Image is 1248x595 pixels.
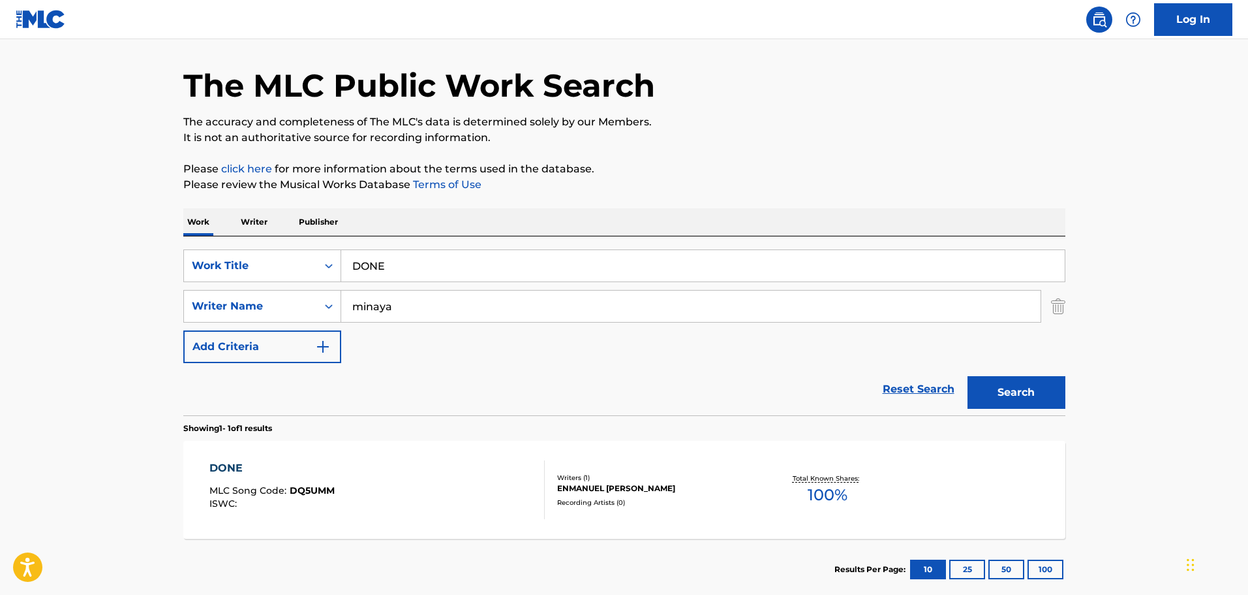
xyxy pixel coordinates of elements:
button: 10 [910,560,946,579]
p: Please for more information about the terms used in the database. [183,161,1065,177]
img: 9d2ae6d4665cec9f34b9.svg [315,339,331,355]
p: It is not an authoritative source for recording information. [183,130,1065,146]
img: help [1125,12,1141,27]
a: Log In [1154,3,1232,36]
h1: The MLC Public Work Search [183,66,655,105]
p: Please review the Musical Works Database [183,177,1065,193]
p: The accuracy and completeness of The MLC's data is determined solely by our Members. [183,114,1065,130]
span: ISWC : [209,498,240,509]
a: Public Search [1086,7,1112,33]
button: 50 [988,560,1024,579]
p: Total Known Shares: [793,474,862,483]
p: Work [183,208,213,236]
div: Work Title [192,258,309,274]
button: 25 [949,560,985,579]
img: Delete Criterion [1051,290,1065,323]
a: DONEMLC Song Code:DQ5UMMISWC:Writers (1)ENMANUEL [PERSON_NAME]Recording Artists (0)Total Known Sh... [183,441,1065,539]
p: Writer [237,208,271,236]
button: 100 [1027,560,1063,579]
span: DQ5UMM [290,485,335,496]
form: Search Form [183,249,1065,415]
div: Writers ( 1 ) [557,473,754,483]
span: MLC Song Code : [209,485,290,496]
span: 100 % [808,483,847,507]
div: Drag [1187,545,1195,585]
img: search [1091,12,1107,27]
button: Add Criteria [183,330,341,363]
a: click here [221,163,272,175]
iframe: Chat Widget [1183,532,1248,595]
button: Search [967,376,1065,409]
a: Reset Search [876,375,961,404]
p: Results Per Page: [834,564,909,575]
p: Publisher [295,208,342,236]
div: Writer Name [192,298,309,314]
div: Help [1120,7,1146,33]
a: Terms of Use [410,178,481,191]
img: MLC Logo [16,10,66,29]
div: DONE [209,460,335,476]
p: Showing 1 - 1 of 1 results [183,423,272,434]
div: Recording Artists ( 0 ) [557,498,754,507]
div: ENMANUEL [PERSON_NAME] [557,483,754,494]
